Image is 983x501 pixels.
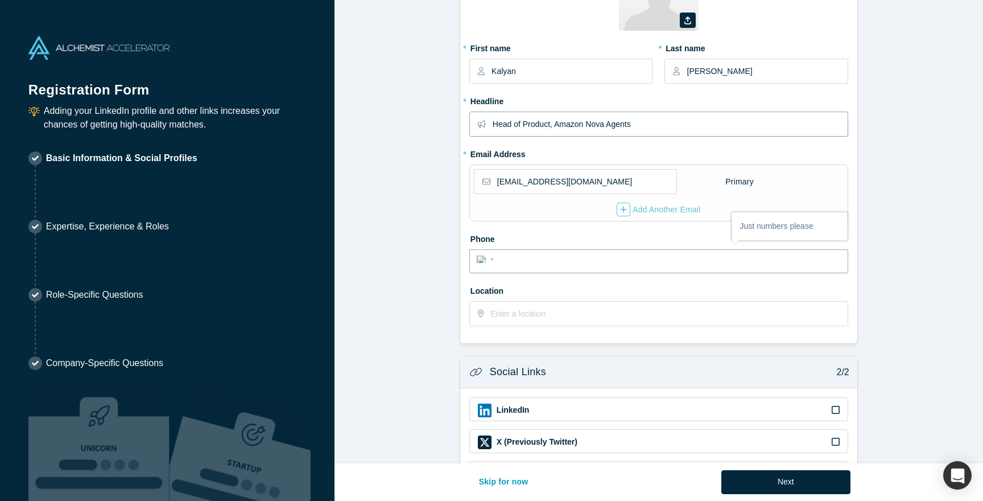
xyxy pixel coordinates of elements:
[469,145,526,161] label: Email Address
[725,172,754,192] div: Primary
[46,220,169,233] p: Expertise, Experience & Roles
[46,356,163,370] p: Company-Specific Questions
[490,302,846,326] input: Enter a location
[732,212,848,240] div: Just numbers please
[490,364,546,380] h3: Social Links
[617,203,701,216] div: Add Another Email
[469,397,848,421] div: LinkedIn iconLinkedIn
[469,39,652,55] label: First name
[469,429,848,453] div: X (Previously Twitter) iconX (Previously Twitter)
[721,470,850,494] button: Next
[493,112,847,136] input: Partner, CEO
[46,288,143,302] p: Role-Specific Questions
[46,151,197,165] p: Basic Information & Social Profiles
[28,68,306,100] h1: Registration Form
[478,436,491,449] img: X (Previously Twitter) icon
[616,202,701,217] button: Add Another Email
[44,104,306,132] p: Adding your LinkedIn profile and other links increases your chances of getting high-quality matches.
[469,229,848,245] label: Phone
[831,366,849,379] p: 2/2
[478,404,491,417] img: LinkedIn icon
[664,39,848,55] label: Last name
[469,281,848,297] label: Location
[495,404,530,416] label: LinkedIn
[495,436,577,448] label: X (Previously Twitter)
[467,470,540,494] button: Skip for now
[28,36,170,60] img: Alchemist Accelerator Logo
[469,92,848,108] label: Headline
